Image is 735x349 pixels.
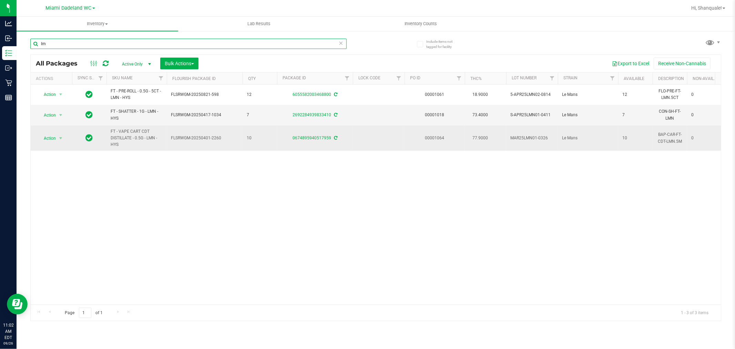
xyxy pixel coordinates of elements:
[160,58,198,69] button: Bulk Actions
[17,21,178,27] span: Inventory
[693,76,723,81] a: Non-Available
[624,76,644,81] a: Available
[657,108,683,122] div: CON-SH-FT-LMN
[607,72,618,84] a: Filter
[171,135,238,141] span: FLSRWGM-20250401-2260
[86,110,93,120] span: In Sync
[658,76,684,81] a: Description
[79,308,91,318] input: 1
[453,72,465,84] a: Filter
[247,91,273,98] span: 12
[165,61,194,66] span: Bulk Actions
[469,110,491,120] span: 73.4000
[510,91,554,98] span: 5-APR25LMN02-0814
[469,90,491,100] span: 18.9000
[562,135,614,141] span: Le Mans
[339,39,344,48] span: Clear
[78,76,104,80] a: Sync Status
[675,308,714,318] span: 1 - 3 of 3 items
[691,135,717,141] span: 0
[333,92,337,97] span: Sync from Compliance System
[7,294,28,315] iframe: Resource center
[5,35,12,42] inline-svg: Inbound
[608,58,654,69] button: Export to Excel
[247,112,273,118] span: 7
[247,135,273,141] span: 10
[171,112,238,118] span: FLSRWGM-20250417-1034
[57,110,65,120] span: select
[395,21,446,27] span: Inventory Counts
[171,91,238,98] span: FLSRWGM-20250821-598
[17,17,178,31] a: Inventory
[469,133,491,143] span: 77.9000
[333,136,337,140] span: Sync from Compliance System
[293,112,331,117] a: 2692284939833410
[57,133,65,143] span: select
[3,322,13,341] p: 11:02 AM EDT
[691,91,717,98] span: 0
[5,50,12,57] inline-svg: Inventory
[393,72,405,84] a: Filter
[358,76,380,80] a: Lock Code
[622,135,649,141] span: 10
[691,112,717,118] span: 0
[691,5,722,11] span: Hi, Shanquale!
[30,39,347,49] input: Search Package ID, Item Name, SKU, Lot or Part Number...
[562,91,614,98] span: Le Mans
[38,90,56,99] span: Action
[5,79,12,86] inline-svg: Retail
[172,76,216,81] a: Flourish Package ID
[512,76,537,80] a: Lot Number
[59,308,109,318] span: Page of 1
[341,72,353,84] a: Filter
[38,110,56,120] span: Action
[622,91,649,98] span: 12
[563,76,578,80] a: Strain
[5,20,12,27] inline-svg: Analytics
[57,90,65,99] span: select
[86,90,93,99] span: In Sync
[38,133,56,143] span: Action
[622,112,649,118] span: 7
[3,341,13,346] p: 09/26
[283,76,306,80] a: Package ID
[5,64,12,71] inline-svg: Outbound
[95,72,106,84] a: Filter
[248,76,256,81] a: Qty
[155,72,167,84] a: Filter
[510,135,554,141] span: MAR25LMN01-0326
[293,136,331,140] a: 0674895940517959
[46,5,92,11] span: Miami Dadeland WC
[36,76,69,81] div: Actions
[111,108,163,121] span: FT - SHATTER - 1G - LMN - HYS
[426,39,461,49] span: Include items not tagged for facility
[293,92,331,97] a: 6055582003468800
[410,76,420,80] a: PO ID
[333,112,337,117] span: Sync from Compliance System
[425,136,445,140] a: 00001064
[111,128,163,148] span: FT - VAPE CART CDT DISTILLATE - 0.5G - LMN - HYS
[86,133,93,143] span: In Sync
[36,60,84,67] span: All Packages
[562,112,614,118] span: Le Mans
[657,87,683,102] div: FLO-PRE-FT-LMN.5CT
[425,92,445,97] a: 00001061
[425,112,445,117] a: 00001018
[111,88,163,101] span: FT - PRE-ROLL - 0.5G - 5CT - LMN - HYS
[5,94,12,101] inline-svg: Reports
[178,17,340,31] a: Lab Results
[470,76,482,81] a: THC%
[657,131,683,145] div: BAP-CAR-FT-CDT-LMN.5M
[510,112,554,118] span: S-APR25LMN01-0411
[340,17,501,31] a: Inventory Counts
[654,58,711,69] button: Receive Non-Cannabis
[547,72,558,84] a: Filter
[112,76,133,80] a: SKU Name
[238,21,280,27] span: Lab Results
